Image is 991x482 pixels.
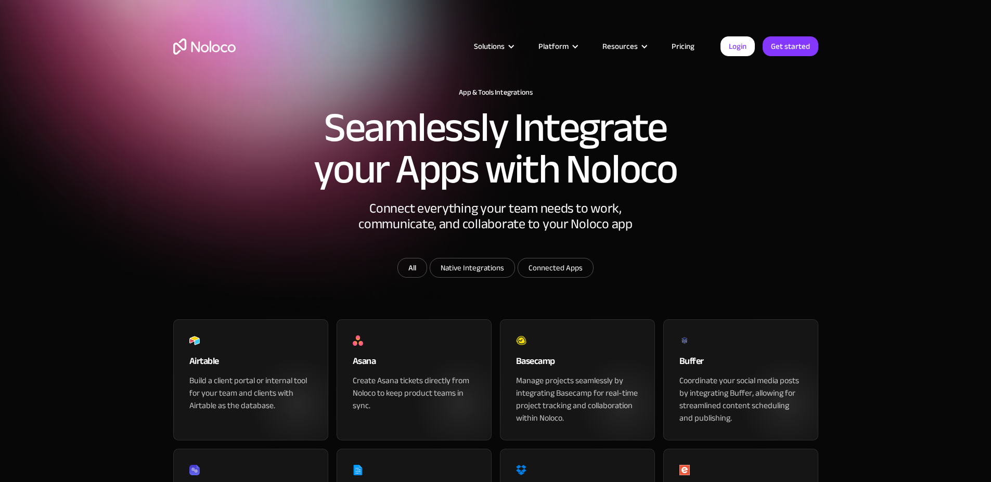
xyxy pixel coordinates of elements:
a: AirtableBuild a client portal or internal tool for your team and clients with Airtable as the dat... [173,319,328,440]
a: BufferCoordinate your social media posts by integrating Buffer, allowing for streamlined content ... [663,319,818,440]
h2: Seamlessly Integrate your Apps with Noloco [314,107,678,190]
div: Basecamp [516,354,639,374]
form: Email Form [288,258,704,280]
div: Coordinate your social media posts by integrating Buffer, allowing for streamlined content schedu... [679,374,802,424]
a: BasecampManage projects seamlessly by integrating Basecamp for real-time project tracking and col... [500,319,655,440]
div: Buffer [679,354,802,374]
div: Solutions [461,40,525,53]
div: Asana [353,354,475,374]
div: Platform [538,40,569,53]
a: AsanaCreate Asana tickets directly from Noloco to keep product teams in sync. [337,319,492,440]
a: Get started [763,36,818,56]
a: Login [720,36,755,56]
div: Create Asana tickets directly from Noloco to keep product teams in sync. [353,374,475,412]
div: Airtable [189,354,312,374]
div: Build a client portal or internal tool for your team and clients with Airtable as the database. [189,374,312,412]
a: All [397,258,427,278]
div: Connect everything your team needs to work, communicate, and collaborate to your Noloco app [340,201,652,258]
a: home [173,38,236,55]
a: Pricing [659,40,707,53]
div: Resources [589,40,659,53]
div: Manage projects seamlessly by integrating Basecamp for real-time project tracking and collaborati... [516,374,639,424]
div: Resources [602,40,638,53]
div: Solutions [474,40,505,53]
div: Platform [525,40,589,53]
